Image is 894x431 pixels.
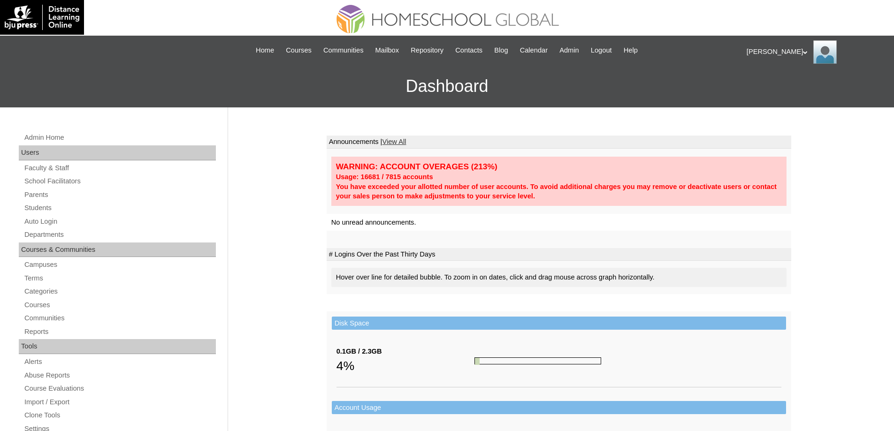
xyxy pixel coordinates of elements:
[813,40,837,64] img: Ariane Ebuen
[23,396,216,408] a: Import / Export
[559,45,579,56] span: Admin
[515,45,552,56] a: Calendar
[23,216,216,227] a: Auto Login
[406,45,448,56] a: Repository
[451,45,487,56] a: Contacts
[23,383,216,394] a: Course Evaluations
[371,45,404,56] a: Mailbox
[494,45,508,56] span: Blog
[19,339,216,354] div: Tools
[619,45,642,56] a: Help
[747,40,885,64] div: [PERSON_NAME]
[23,202,216,214] a: Students
[327,136,791,149] td: Announcements |
[375,45,399,56] span: Mailbox
[319,45,368,56] a: Communities
[23,409,216,421] a: Clone Tools
[591,45,612,56] span: Logout
[23,229,216,241] a: Departments
[23,162,216,174] a: Faculty & Staff
[520,45,548,56] span: Calendar
[336,173,433,181] strong: Usage: 16681 / 7815 accounts
[256,45,274,56] span: Home
[489,45,512,56] a: Blog
[23,326,216,338] a: Reports
[327,248,791,261] td: # Logins Over the Past Thirty Days
[5,5,79,30] img: logo-white.png
[23,356,216,368] a: Alerts
[586,45,617,56] a: Logout
[251,45,279,56] a: Home
[286,45,312,56] span: Courses
[336,161,782,172] div: WARNING: ACCOUNT OVERAGES (213%)
[23,259,216,271] a: Campuses
[336,356,474,375] div: 4%
[23,312,216,324] a: Communities
[411,45,443,56] span: Repository
[624,45,638,56] span: Help
[336,347,474,356] div: 0.1GB / 2.3GB
[23,370,216,381] a: Abuse Reports
[281,45,316,56] a: Courses
[331,268,787,287] div: Hover over line for detailed bubble. To zoom in on dates, click and drag mouse across graph horiz...
[555,45,584,56] a: Admin
[23,272,216,284] a: Terms
[23,132,216,144] a: Admin Home
[5,65,889,107] h3: Dashboard
[23,286,216,297] a: Categories
[336,182,782,201] div: You have exceeded your allotted number of user accounts. To avoid additional charges you may remo...
[23,189,216,201] a: Parents
[323,45,364,56] span: Communities
[327,214,791,231] td: No unread announcements.
[19,242,216,257] div: Courses & Communities
[23,299,216,311] a: Courses
[23,175,216,187] a: School Facilitators
[332,401,786,415] td: Account Usage
[455,45,482,56] span: Contacts
[332,317,786,330] td: Disk Space
[382,138,406,145] a: View All
[19,145,216,160] div: Users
